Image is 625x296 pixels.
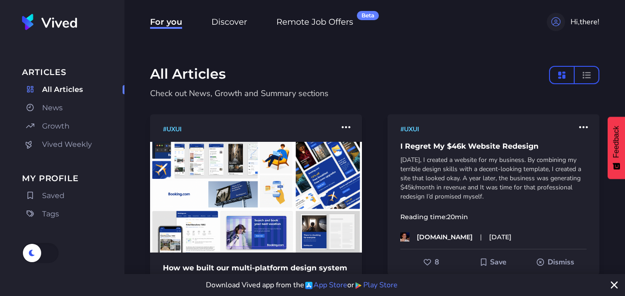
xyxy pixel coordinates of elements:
span: For you [150,17,182,29]
span: Discover [211,17,247,29]
p: Reading time: [388,212,599,221]
span: All Articles [42,84,83,95]
span: Articles [22,66,124,79]
p: Check out News, Growth and Summary sections [150,87,555,100]
button: Like [400,254,463,270]
button: Feedback - Show survey [608,117,625,179]
span: Saved [42,190,65,201]
span: My Profile [22,172,124,185]
span: News [42,102,63,113]
a: Growth [22,119,124,134]
button: Add to Saved For Later [463,254,525,270]
h1: How we built our multi-platform design system at [DOMAIN_NAME] [150,264,362,282]
img: Vived [22,14,77,30]
span: Hi, there ! [571,16,599,27]
span: Remote Job Offers [276,17,353,29]
a: Discover [211,16,247,28]
a: News [22,101,124,115]
a: #UXUI [400,124,419,135]
a: Saved [22,188,124,203]
span: | [480,232,482,242]
p: [DATE], I created a website for my business. By combining my terrible design skills with a decent... [400,156,587,201]
a: Vived Weekly [22,137,124,152]
button: masonry layout [549,66,575,84]
div: Beta [357,11,379,20]
a: App Store [304,280,347,291]
button: Dismiss [524,254,587,270]
span: Growth [42,121,70,132]
button: compact layout [575,66,599,84]
span: # UXUI [163,125,182,134]
a: For you [150,16,182,28]
button: Hi,there! [547,13,599,31]
h1: I Regret My $46k Website Redesign [388,142,599,151]
a: #UXUI [163,124,182,135]
button: More actions [338,118,355,136]
span: Tags [42,209,59,220]
a: Remote Job OffersBeta [276,16,353,28]
span: Feedback [612,126,620,158]
a: Tags [22,207,124,221]
span: Vived Weekly [42,139,92,150]
a: Play Store [354,280,398,291]
time: [DATE] [489,232,512,242]
h1: All Articles [150,66,226,82]
a: I Regret My $46k Website Redesign[DATE], I created a website for my business. By combining my ter... [388,135,599,242]
time: 20 min [447,213,468,221]
p: [DOMAIN_NAME] [417,232,473,242]
a: All Articles [22,82,124,97]
span: # UXUI [400,125,419,134]
button: More actions [575,118,592,136]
